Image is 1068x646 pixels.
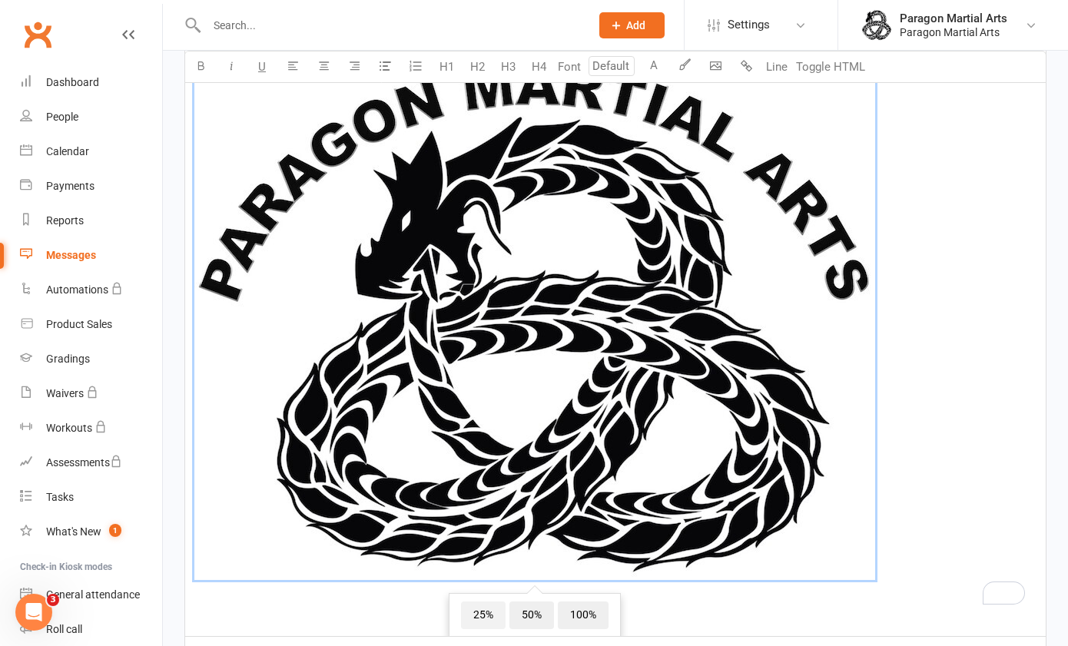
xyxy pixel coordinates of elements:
span: Settings [728,8,770,42]
span: 3 [47,594,59,606]
iframe: Intercom live chat [15,594,52,631]
span: 100% [558,601,609,629]
input: Default [589,56,635,76]
a: Clubworx [18,15,57,54]
div: What's New [46,525,101,538]
img: 337dad66-58bb-44b9-aa21-17ca383bcdbe.jpg [194,55,875,580]
div: Waivers [46,387,84,399]
div: Workouts [46,422,92,434]
a: Product Sales [20,307,162,342]
div: Assessments [46,456,122,469]
div: Roll call [46,623,82,635]
a: Waivers [20,376,162,411]
div: Paragon Martial Arts [900,12,1007,25]
button: H1 [431,51,462,82]
button: A [638,51,669,82]
div: Paragon Martial Arts [900,25,1007,39]
a: Automations [20,273,162,307]
div: Reports [46,214,84,227]
div: General attendance [46,588,140,601]
a: Calendar [20,134,162,169]
div: People [46,111,78,123]
a: Workouts [20,411,162,446]
span: 25% [461,601,506,629]
a: Tasks [20,480,162,515]
input: Search... [202,15,579,36]
a: Assessments [20,446,162,480]
a: What's New1 [20,515,162,549]
button: U [247,51,277,82]
button: Line [761,51,792,82]
div: Dashboard [46,76,99,88]
img: thumb_image1511995586.png [861,10,892,41]
div: Calendar [46,145,89,157]
div: Payments [46,180,95,192]
div: Product Sales [46,318,112,330]
span: 50% [509,601,554,629]
div: Gradings [46,353,90,365]
a: General attendance kiosk mode [20,578,162,612]
button: Font [554,51,585,82]
span: 1 [109,524,121,537]
span: Add [626,19,645,31]
a: Gradings [20,342,162,376]
div: Automations [46,283,108,296]
button: H3 [493,51,523,82]
div: Tasks [46,491,74,503]
a: Reports [20,204,162,238]
button: H4 [523,51,554,82]
button: Add [599,12,665,38]
a: Payments [20,169,162,204]
a: Dashboard [20,65,162,100]
a: Messages [20,238,162,273]
button: H2 [462,51,493,82]
button: Toggle HTML [792,51,869,82]
a: People [20,100,162,134]
div: Messages [46,249,96,261]
span: U [258,60,266,74]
